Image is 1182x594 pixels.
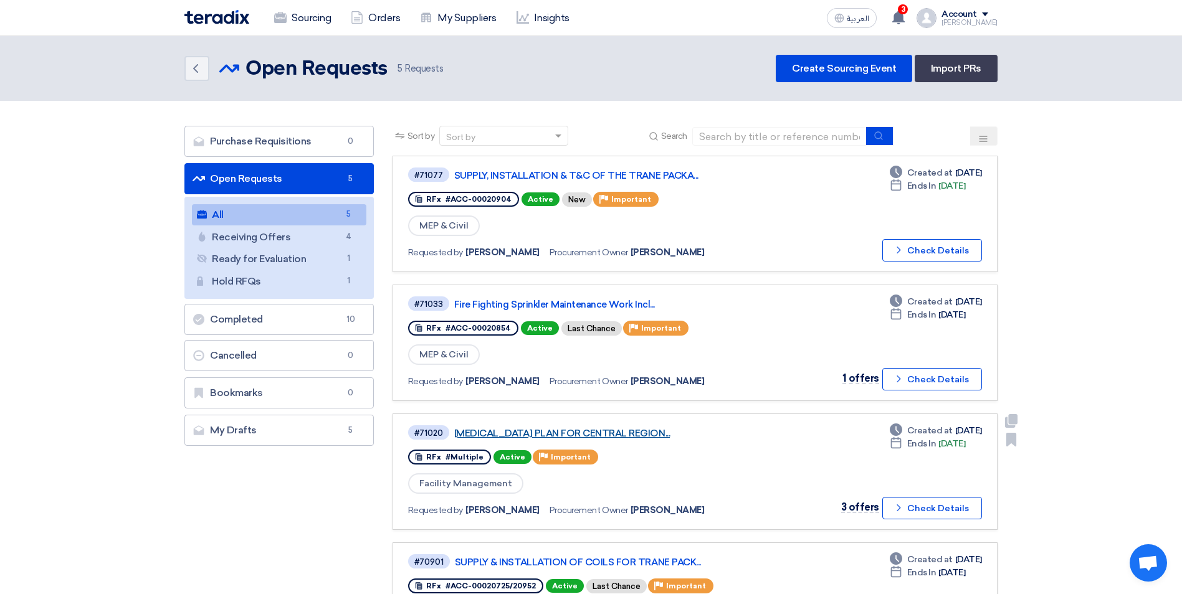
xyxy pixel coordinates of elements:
a: SUPPLY, INSTALLATION & T&C OF THE TRANE PACKA... [454,170,766,181]
div: #70901 [414,558,444,566]
a: Ready for Evaluation [192,248,366,270]
span: Important [666,582,706,590]
span: Active [521,321,559,335]
span: Important [551,453,591,461]
span: Facility Management [408,473,523,494]
span: 5 [398,63,403,74]
span: 5 [341,208,356,221]
a: Sourcing [264,4,341,32]
div: New [562,192,592,207]
span: 0 [343,387,358,399]
span: MEP & Civil [408,344,480,365]
h2: Open Requests [245,57,388,82]
div: Last Chance [561,321,622,336]
a: Create Sourcing Event [776,55,912,82]
span: 3 offers [841,501,879,513]
span: Procurement Owner [550,375,628,388]
div: #71033 [414,300,443,308]
span: Procurement Owner [550,504,628,517]
a: Fire Fighting Sprinkler Maintenance Work Incl... [454,299,766,310]
span: Created at [907,166,953,179]
span: Requested by [408,246,463,259]
span: 0 [343,135,358,148]
a: Bookmarks0 [184,377,374,408]
span: Ends In [907,179,937,192]
img: Teradix logo [184,10,249,24]
span: [PERSON_NAME] [465,246,540,259]
a: Cancelled0 [184,340,374,371]
div: [DATE] [890,424,982,437]
div: [DATE] [890,166,982,179]
span: #ACC-00020854 [446,324,511,332]
button: العربية [827,8,877,28]
span: Active [546,579,584,593]
div: Last Chance [586,579,647,593]
a: Orders [341,4,410,32]
span: Created at [907,424,953,437]
a: Open chat [1130,544,1167,582]
a: Hold RFQs [192,271,366,292]
a: Import PRs [915,55,998,82]
div: [PERSON_NAME] [941,19,998,26]
span: 1 [341,252,356,265]
span: 3 [898,4,908,14]
span: #ACC-00020904 [446,195,512,204]
span: Created at [907,553,953,566]
span: 1 offers [842,372,879,384]
span: Requested by [408,504,463,517]
span: Important [611,195,651,204]
span: Active [522,192,560,206]
button: Check Details [882,497,982,519]
span: #ACC-00020725/20952 [446,582,536,590]
span: RFx [426,453,441,461]
span: #Multiple [446,453,484,461]
a: SUPPLY & INSTALLATION OF COILS FOR TRANE PACK... [455,557,766,568]
a: [MEDICAL_DATA] PLAN FOR CENTRAL REGION... [454,428,766,439]
div: [DATE] [890,437,966,450]
span: 10 [343,313,358,326]
button: Check Details [882,239,982,262]
div: Sort by [446,131,475,144]
span: [PERSON_NAME] [631,246,705,259]
a: Insights [507,4,579,32]
div: #71020 [414,429,443,437]
div: #71077 [414,171,443,179]
span: Procurement Owner [550,246,628,259]
div: [DATE] [890,179,966,192]
span: 5 [343,172,358,185]
span: RFx [426,582,441,590]
span: Search [661,130,687,143]
span: Ends In [907,566,937,579]
a: Completed10 [184,304,374,335]
a: My Drafts5 [184,415,374,446]
span: Important [641,324,681,332]
span: 0 [343,349,358,362]
button: Check Details [882,368,982,390]
span: Requested by [408,375,463,388]
span: [PERSON_NAME] [631,504,705,517]
span: 5 [343,424,358,436]
span: 4 [341,230,356,243]
div: [DATE] [890,553,982,566]
span: [PERSON_NAME] [465,504,540,517]
span: Sort by [408,130,435,143]
span: Ends In [907,308,937,321]
span: 1 [341,275,356,288]
span: [PERSON_NAME] [465,375,540,388]
span: RFx [426,324,441,332]
div: Account [941,9,977,20]
div: [DATE] [890,308,966,321]
span: [PERSON_NAME] [631,375,705,388]
span: MEP & Civil [408,215,480,236]
img: profile_test.png [917,8,937,28]
a: All [192,204,366,225]
input: Search by title or reference number [692,127,867,146]
span: RFx [426,195,441,204]
span: Requests [398,62,444,76]
a: Purchase Requisitions0 [184,126,374,157]
a: My Suppliers [410,4,506,32]
div: [DATE] [890,295,982,308]
span: Ends In [907,437,937,450]
span: Active [493,450,531,464]
span: العربية [847,14,869,23]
